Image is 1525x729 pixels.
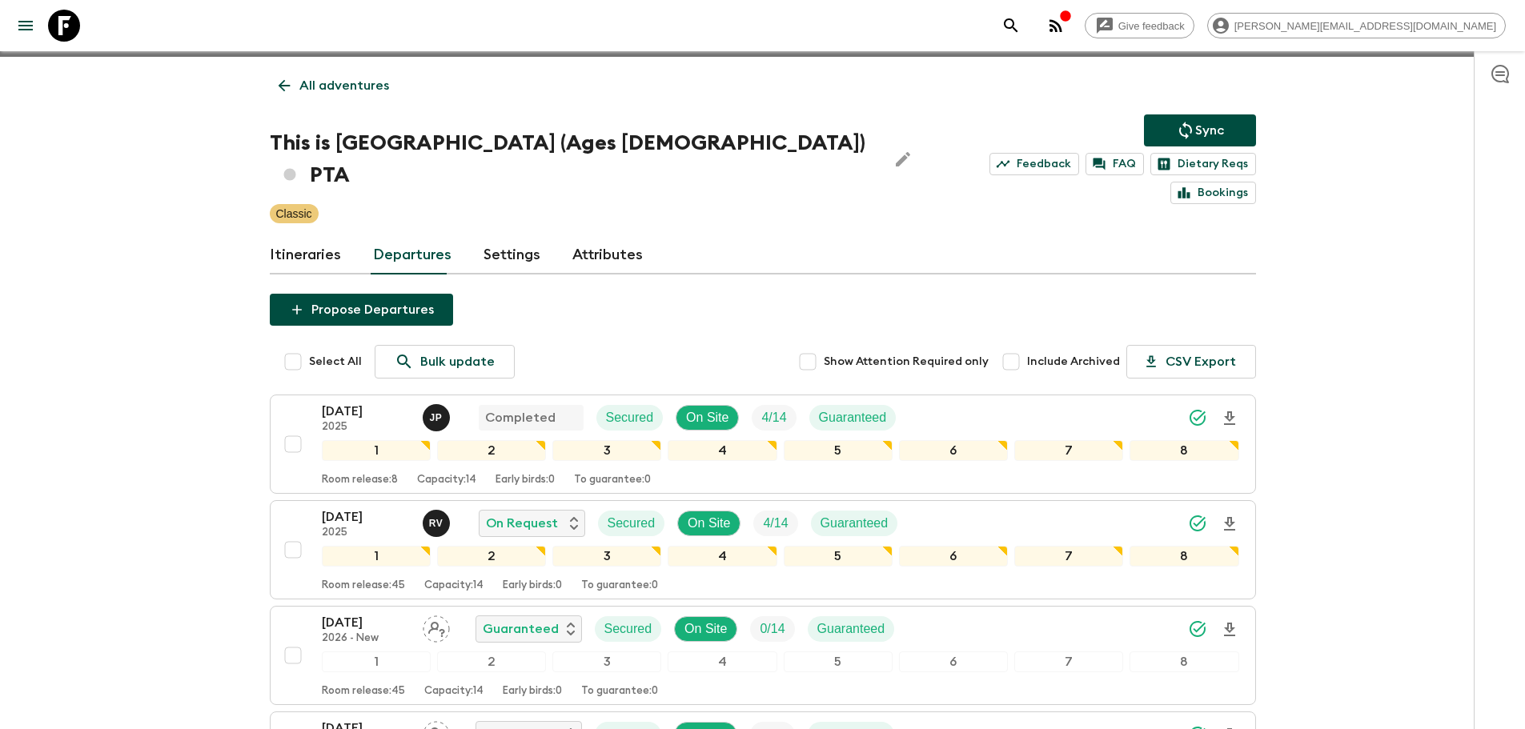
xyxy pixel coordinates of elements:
a: Departures [373,236,451,274]
a: FAQ [1086,153,1144,175]
p: All adventures [299,76,389,95]
a: Bulk update [375,345,515,379]
p: Capacity: 14 [417,474,476,487]
h1: This is [GEOGRAPHIC_DATA] (Ages [DEMOGRAPHIC_DATA]) PTA [270,127,875,191]
button: search adventures [995,10,1027,42]
div: [PERSON_NAME][EMAIL_ADDRESS][DOMAIN_NAME] [1207,13,1506,38]
p: To guarantee: 0 [574,474,651,487]
p: Guaranteed [483,619,559,639]
p: [DATE] [322,507,410,527]
span: Select All [309,354,362,370]
svg: Synced Successfully [1188,619,1207,639]
div: On Site [676,405,739,431]
span: Josefina Paez [423,409,453,422]
a: Bookings [1170,182,1256,204]
div: 8 [1130,546,1238,567]
p: Guaranteed [821,514,889,533]
div: 4 [668,546,777,567]
p: On Request [486,514,558,533]
svg: Synced Successfully [1188,408,1207,427]
div: 8 [1130,440,1238,461]
a: Dietary Reqs [1150,153,1256,175]
p: Sync [1195,121,1224,140]
p: [DATE] [322,402,410,421]
p: Classic [276,206,312,222]
a: Give feedback [1085,13,1194,38]
p: Secured [606,408,654,427]
div: 3 [552,546,661,567]
div: 1 [322,440,431,461]
p: Capacity: 14 [424,685,484,698]
div: 1 [322,651,431,672]
a: Attributes [572,236,643,274]
div: 5 [784,440,893,461]
button: menu [10,10,42,42]
p: R V [429,517,443,530]
div: 5 [784,546,893,567]
button: Edit Adventure Title [887,127,919,191]
p: 4 / 14 [761,408,786,427]
div: Secured [598,511,665,536]
div: 2 [437,546,546,567]
button: [DATE]2025Josefina PaezCompletedSecuredOn SiteTrip FillGuaranteed12345678Room release:8Capacity:1... [270,395,1256,494]
span: Assign pack leader [423,620,450,633]
p: 4 / 14 [763,514,788,533]
p: On Site [688,514,730,533]
button: Propose Departures [270,294,453,326]
div: 5 [784,651,893,672]
svg: Download Onboarding [1220,409,1239,428]
button: CSV Export [1126,345,1256,379]
span: Rita Vogel [423,515,453,527]
a: Itineraries [270,236,341,274]
div: Trip Fill [750,616,794,642]
div: On Site [674,616,737,642]
button: RV [423,510,453,537]
span: Show Attention Required only [824,354,989,370]
p: 2025 [322,421,410,434]
p: Room release: 45 [322,579,405,592]
div: 4 [668,440,777,461]
div: 2 [437,440,546,461]
span: [PERSON_NAME][EMAIL_ADDRESS][DOMAIN_NAME] [1226,20,1505,32]
div: 7 [1014,651,1123,672]
div: Trip Fill [753,511,797,536]
p: Guaranteed [817,619,885,639]
p: 0 / 14 [760,619,785,639]
div: 3 [552,440,661,461]
p: Secured [604,619,652,639]
p: Early birds: 0 [503,579,562,592]
p: Room release: 8 [322,474,398,487]
p: Bulk update [420,352,495,371]
div: 4 [668,651,777,672]
p: Capacity: 14 [424,579,484,592]
div: 3 [552,651,661,672]
div: Secured [596,405,664,431]
div: 6 [899,651,1008,672]
a: Feedback [989,153,1079,175]
div: 7 [1014,440,1123,461]
div: Secured [595,616,662,642]
svg: Download Onboarding [1220,515,1239,534]
p: Early birds: 0 [496,474,555,487]
div: 1 [322,546,431,567]
div: 6 [899,440,1008,461]
p: On Site [684,619,727,639]
p: Early birds: 0 [503,685,562,698]
div: 7 [1014,546,1123,567]
p: Room release: 45 [322,685,405,698]
svg: Download Onboarding [1220,620,1239,639]
p: [DATE] [322,613,410,632]
button: [DATE]2025Rita VogelOn RequestSecuredOn SiteTrip FillGuaranteed12345678Room release:45Capacity:14... [270,500,1256,599]
p: 2026 - New [322,632,410,645]
p: Guaranteed [819,408,887,427]
div: 8 [1130,651,1238,672]
div: On Site [677,511,740,536]
p: To guarantee: 0 [581,579,658,592]
div: Trip Fill [752,405,796,431]
span: Give feedback [1110,20,1194,32]
p: On Site [686,408,728,427]
a: All adventures [270,70,398,102]
div: 2 [437,651,546,672]
button: [DATE]2026 - NewAssign pack leaderGuaranteedSecuredOn SiteTrip FillGuaranteed12345678Room release... [270,606,1256,705]
button: Sync adventure departures to the booking engine [1144,114,1256,146]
